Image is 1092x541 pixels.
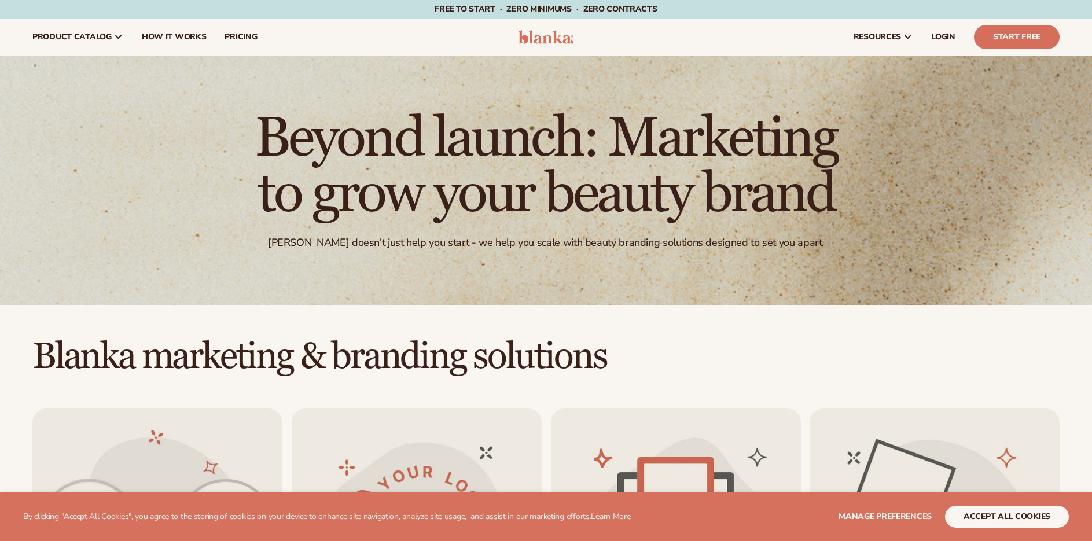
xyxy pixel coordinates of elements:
[225,32,257,42] span: pricing
[142,32,207,42] span: How It Works
[133,19,216,56] a: How It Works
[922,19,965,56] a: LOGIN
[974,25,1060,49] a: Start Free
[945,506,1069,528] button: accept all cookies
[854,32,901,42] span: resources
[435,3,657,14] span: Free to start · ZERO minimums · ZERO contracts
[215,19,266,56] a: pricing
[931,32,955,42] span: LOGIN
[268,236,824,249] div: [PERSON_NAME] doesn't just help you start - we help you scale with beauty branding solutions desi...
[228,111,865,222] h1: Beyond launch: Marketing to grow your beauty brand
[839,511,932,522] span: Manage preferences
[23,512,631,522] p: By clicking "Accept All Cookies", you agree to the storing of cookies on your device to enhance s...
[844,19,922,56] a: resources
[519,30,573,44] img: logo
[839,506,932,528] button: Manage preferences
[591,511,630,522] a: Learn More
[23,19,133,56] a: product catalog
[32,32,112,42] span: product catalog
